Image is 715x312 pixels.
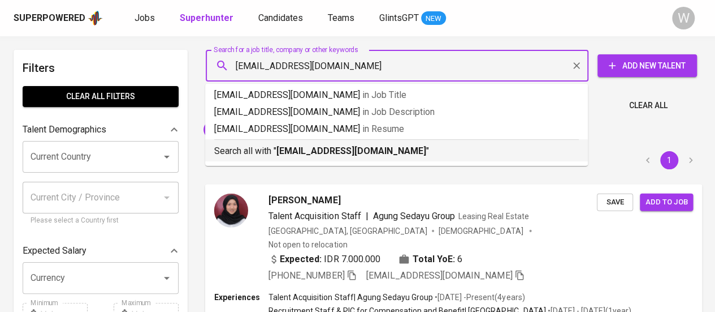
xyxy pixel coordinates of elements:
span: NEW [421,13,446,24]
p: • [DATE] - Present ( 4 years ) [433,292,525,303]
button: Clear All [625,95,672,116]
span: [PERSON_NAME] [268,193,340,207]
span: in Resume [362,123,404,134]
b: [EMAIL_ADDRESS][DOMAIN_NAME] [276,146,426,156]
button: Open [159,270,175,286]
button: Add to job [640,193,693,211]
span: Jobs [135,12,155,23]
span: in Job Title [362,89,406,100]
span: in Job Description [362,106,435,117]
h6: Filters [23,59,179,77]
span: Teams [328,12,354,23]
p: Not open to relocation [268,238,347,250]
span: GlintsGPT [379,12,419,23]
p: Search all with " " [214,144,579,158]
button: page 1 [660,151,678,169]
button: Clear All filters [23,86,179,107]
nav: pagination navigation [637,151,701,169]
img: app logo [88,10,103,27]
a: Jobs [135,11,157,25]
span: Candidates [258,12,303,23]
button: Add New Talent [597,54,697,77]
p: Talent Acquisition Staff | Agung Sedayu Group [268,292,433,303]
b: Expected: [280,252,322,266]
a: GlintsGPT NEW [379,11,446,25]
a: Candidates [258,11,305,25]
span: Add New Talent [606,59,688,73]
p: [EMAIL_ADDRESS][DOMAIN_NAME] [214,122,579,136]
p: [EMAIL_ADDRESS][DOMAIN_NAME] [214,88,579,102]
span: Add to job [645,195,687,208]
b: Total YoE: [413,252,455,266]
div: [GEOGRAPHIC_DATA], [GEOGRAPHIC_DATA] [268,225,427,236]
p: [EMAIL_ADDRESS][DOMAIN_NAME] [214,105,579,119]
span: [PHONE_NUMBER] [268,270,344,281]
span: [DEMOGRAPHIC_DATA] [439,225,525,236]
span: Clear All filters [32,89,170,104]
span: 6 [457,252,462,266]
button: Save [597,193,633,211]
div: Expected Salary [23,240,179,262]
div: [EMAIL_ADDRESS][DOMAIN_NAME] [203,121,346,139]
span: [EMAIL_ADDRESS][DOMAIN_NAME] [203,124,335,135]
span: Agung Sedayu Group [373,210,455,221]
span: Clear All [629,99,668,113]
a: Teams [328,11,357,25]
button: Open [159,149,175,165]
div: Talent Demographics [23,118,179,141]
a: Superhunter [180,11,236,25]
button: Clear [569,58,584,74]
span: Leasing Real Estate [458,211,528,220]
div: W [672,7,695,29]
p: Experiences [214,292,268,303]
p: Expected Salary [23,244,86,258]
b: Superhunter [180,12,233,23]
div: IDR 7.000.000 [268,252,380,266]
span: Save [603,195,627,208]
div: Superpowered [14,12,85,25]
a: Superpoweredapp logo [14,10,103,27]
p: Please select a Country first [31,215,171,226]
p: Talent Demographics [23,123,106,136]
span: [EMAIL_ADDRESS][DOMAIN_NAME] [366,270,513,281]
img: f342f7b3cbba464023efe149c99a1a91.jpeg [214,193,248,227]
span: Talent Acquisition Staff [268,210,361,221]
span: | [366,209,369,223]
